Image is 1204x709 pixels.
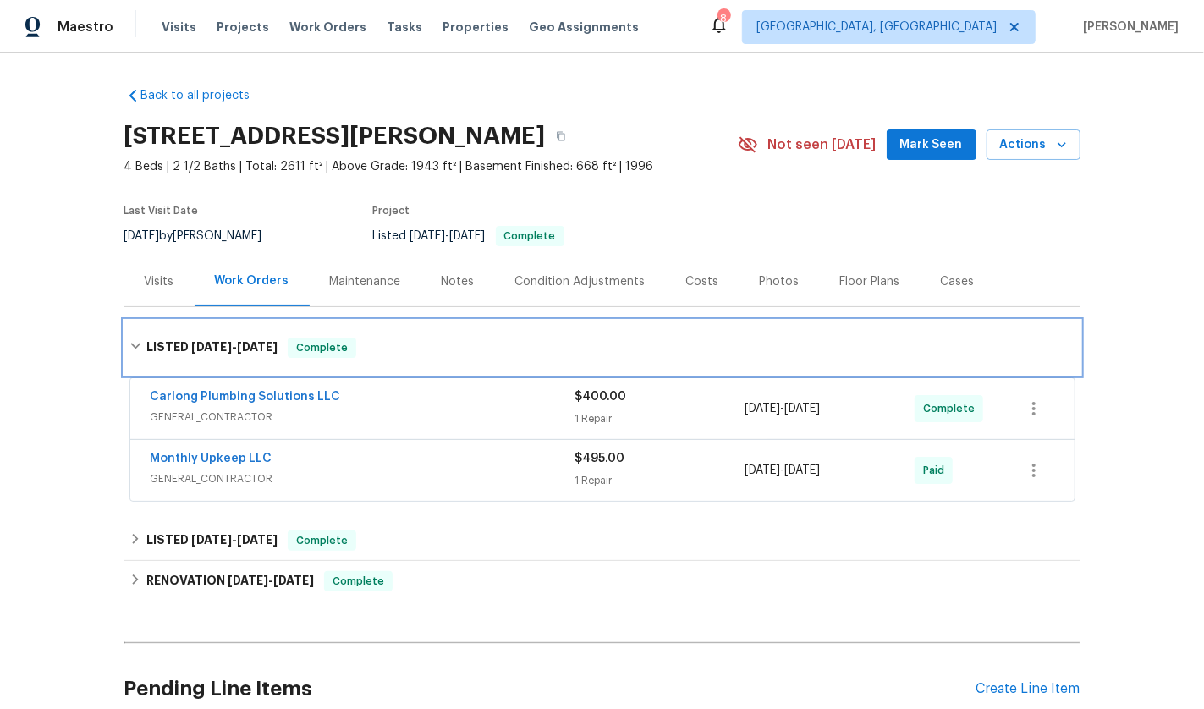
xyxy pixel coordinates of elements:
[145,273,174,290] div: Visits
[237,341,278,353] span: [DATE]
[58,19,113,36] span: Maestro
[756,19,997,36] span: [GEOGRAPHIC_DATA], [GEOGRAPHIC_DATA]
[745,464,780,476] span: [DATE]
[217,19,269,36] span: Projects
[515,273,646,290] div: Condition Adjustments
[717,10,729,27] div: 8
[330,273,401,290] div: Maintenance
[442,273,475,290] div: Notes
[191,341,278,353] span: -
[410,230,446,242] span: [DATE]
[784,464,820,476] span: [DATE]
[124,561,1080,602] div: RENOVATION [DATE]-[DATE]Complete
[745,400,820,417] span: -
[1000,135,1067,156] span: Actions
[575,410,745,427] div: 1 Repair
[768,136,877,153] span: Not seen [DATE]
[923,400,981,417] span: Complete
[443,19,509,36] span: Properties
[745,403,780,415] span: [DATE]
[373,206,410,216] span: Project
[900,135,963,156] span: Mark Seen
[373,230,564,242] span: Listed
[124,206,199,216] span: Last Visit Date
[784,403,820,415] span: [DATE]
[146,338,278,358] h6: LISTED
[237,534,278,546] span: [DATE]
[146,571,314,591] h6: RENOVATION
[146,530,278,551] h6: LISTED
[228,574,268,586] span: [DATE]
[191,534,278,546] span: -
[124,87,287,104] a: Back to all projects
[941,273,975,290] div: Cases
[124,230,160,242] span: [DATE]
[151,470,575,487] span: GENERAL_CONTRACTOR
[575,472,745,489] div: 1 Repair
[575,453,625,464] span: $495.00
[987,129,1080,161] button: Actions
[546,121,576,151] button: Copy Address
[151,391,341,403] a: Carlong Plumbing Solutions LLC
[191,534,232,546] span: [DATE]
[124,520,1080,561] div: LISTED [DATE]-[DATE]Complete
[686,273,719,290] div: Costs
[151,453,272,464] a: Monthly Upkeep LLC
[228,574,314,586] span: -
[840,273,900,290] div: Floor Plans
[162,19,196,36] span: Visits
[124,226,283,246] div: by [PERSON_NAME]
[1076,19,1179,36] span: [PERSON_NAME]
[387,21,422,33] span: Tasks
[326,573,391,590] span: Complete
[124,128,546,145] h2: [STREET_ADDRESS][PERSON_NAME]
[124,321,1080,375] div: LISTED [DATE]-[DATE]Complete
[289,532,355,549] span: Complete
[745,462,820,479] span: -
[450,230,486,242] span: [DATE]
[215,272,289,289] div: Work Orders
[273,574,314,586] span: [DATE]
[529,19,639,36] span: Geo Assignments
[575,391,627,403] span: $400.00
[760,273,800,290] div: Photos
[923,462,951,479] span: Paid
[124,158,738,175] span: 4 Beds | 2 1/2 Baths | Total: 2611 ft² | Above Grade: 1943 ft² | Basement Finished: 668 ft² | 1996
[410,230,486,242] span: -
[498,231,563,241] span: Complete
[191,341,232,353] span: [DATE]
[887,129,976,161] button: Mark Seen
[976,681,1080,697] div: Create Line Item
[151,409,575,426] span: GENERAL_CONTRACTOR
[289,19,366,36] span: Work Orders
[289,339,355,356] span: Complete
